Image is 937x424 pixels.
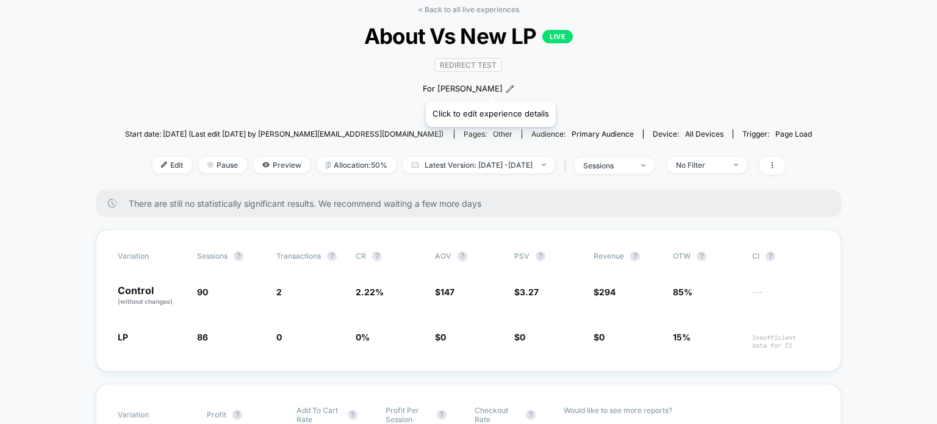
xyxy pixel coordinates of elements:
button: ? [327,251,337,261]
button: ? [372,251,382,261]
button: ? [437,410,447,420]
span: 90 [197,287,208,297]
span: Revenue [594,251,624,261]
span: $ [594,287,616,297]
span: Checkout Rate [475,406,520,424]
span: There are still no statistically significant results. We recommend waiting a few more days [129,198,817,209]
span: Insufficient data for CI [752,334,819,350]
span: Profit [207,410,226,419]
span: Redirect Test [434,58,502,72]
span: Edit [152,157,192,173]
span: Variation [118,406,185,424]
button: ? [697,251,706,261]
img: end [542,163,546,166]
span: + Add Images [442,104,495,114]
button: ? [458,251,467,261]
button: ? [234,251,243,261]
span: --- [752,289,819,306]
span: Profit Per Session [386,406,431,424]
button: ? [766,251,775,261]
span: Add To Cart Rate [296,406,342,424]
span: Primary Audience [572,129,634,138]
span: CI [752,251,819,261]
button: ? [348,410,357,420]
span: Transactions [276,251,321,261]
span: For [PERSON_NAME] [423,83,503,95]
span: 86 [197,332,208,342]
img: calendar [412,162,418,168]
button: ? [526,410,536,420]
div: Pages: [464,129,512,138]
span: 3.27 [520,287,539,297]
span: $ [514,287,539,297]
span: 294 [599,287,616,297]
span: PSV [514,251,530,261]
span: LP [118,332,128,342]
span: 2.22 % [356,287,384,297]
span: $ [514,332,525,342]
span: other [493,129,512,138]
a: < Back to all live experiences [418,5,519,14]
span: OTW [673,251,740,261]
div: Trigger: [742,129,812,138]
p: Control [118,286,185,306]
span: Start date: [DATE] (Last edit [DATE] by [PERSON_NAME][EMAIL_ADDRESS][DOMAIN_NAME]) [125,129,443,138]
span: 0 [520,332,525,342]
p: LIVE [542,30,573,43]
div: Audience: [531,129,634,138]
span: Latest Version: [DATE] - [DATE] [403,157,555,173]
span: 0 [440,332,446,342]
p: Would like to see more reports? [564,406,819,415]
span: Preview [253,157,311,173]
img: end [641,164,645,167]
img: rebalance [326,162,331,168]
span: AOV [435,251,451,261]
span: 0 [599,332,605,342]
span: (without changes) [118,298,173,305]
div: No Filter [676,160,725,170]
span: all devices [685,129,723,138]
span: 0 % [356,332,370,342]
span: 0 [276,332,282,342]
span: 147 [440,287,454,297]
button: ? [536,251,545,261]
button: ? [232,410,242,420]
span: Sessions [197,251,228,261]
img: end [734,163,738,166]
span: | [561,157,574,174]
span: Device: [643,129,733,138]
span: Pause [198,157,247,173]
span: Page Load [775,129,812,138]
button: ? [630,251,640,261]
span: About Vs New LP [159,23,778,49]
span: $ [435,287,454,297]
span: Variation [118,251,185,261]
div: sessions [583,161,632,170]
span: 2 [276,287,282,297]
img: edit [161,162,167,168]
span: Allocation: 50% [317,157,397,173]
span: $ [594,332,605,342]
span: $ [435,332,446,342]
span: 15% [673,332,691,342]
img: end [207,162,214,168]
span: CR [356,251,366,261]
span: 85% [673,287,692,297]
